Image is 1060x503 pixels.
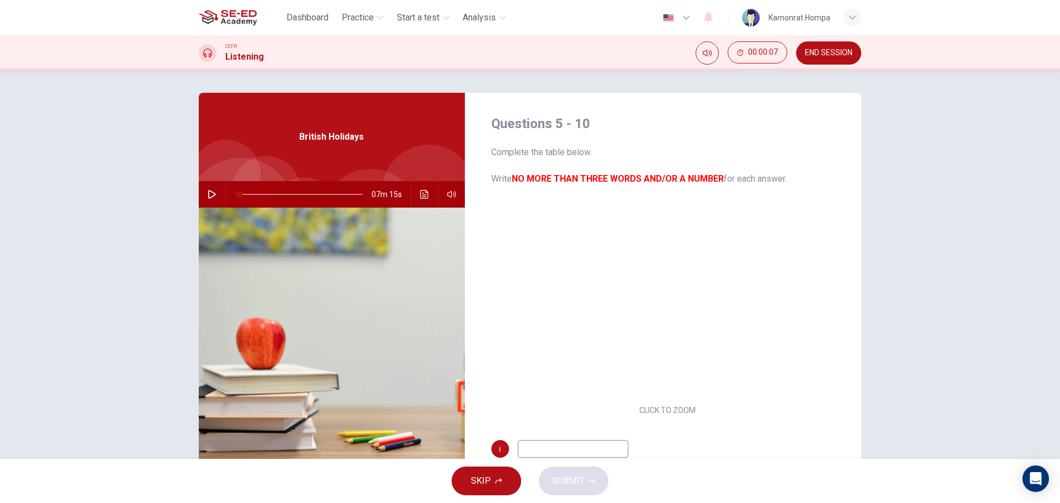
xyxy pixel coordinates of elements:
a: SE-ED Academy logo [199,7,282,29]
button: Start a test [393,8,454,28]
button: Click to see the audio transcription [416,181,433,208]
span: British Holidays [299,130,364,144]
img: SE-ED Academy logo [199,7,257,29]
h4: Questions 5 - 10 [491,115,844,133]
span: Analysis [463,11,496,24]
img: Profile picture [742,9,760,27]
button: Dashboard [282,8,333,28]
button: END SESSION [796,41,861,65]
img: en [661,14,675,22]
div: Kamonrat Hompa [768,11,830,24]
span: Dashboard [287,11,328,24]
button: Analysis [458,8,510,28]
span: Start a test [397,11,439,24]
button: SKIP [452,467,521,495]
div: Open Intercom Messenger [1022,465,1049,492]
b: NO MORE THAN THREE WORDS AND/OR A NUMBER [512,173,724,184]
div: Hide [728,41,787,65]
img: British Holidays [199,208,465,476]
span: SKIP [471,473,491,489]
span: Practice [342,11,374,24]
span: 07m 15s [372,181,411,208]
span: 00:00:07 [748,48,778,57]
span: END SESSION [805,49,852,57]
h1: Listening [225,50,264,63]
span: Complete the table below. Write for each answer. [491,146,844,186]
button: Practice [337,8,388,28]
span: CEFR [225,43,237,50]
div: Mute [696,41,719,65]
span: i [499,445,501,453]
button: 00:00:07 [728,41,787,63]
